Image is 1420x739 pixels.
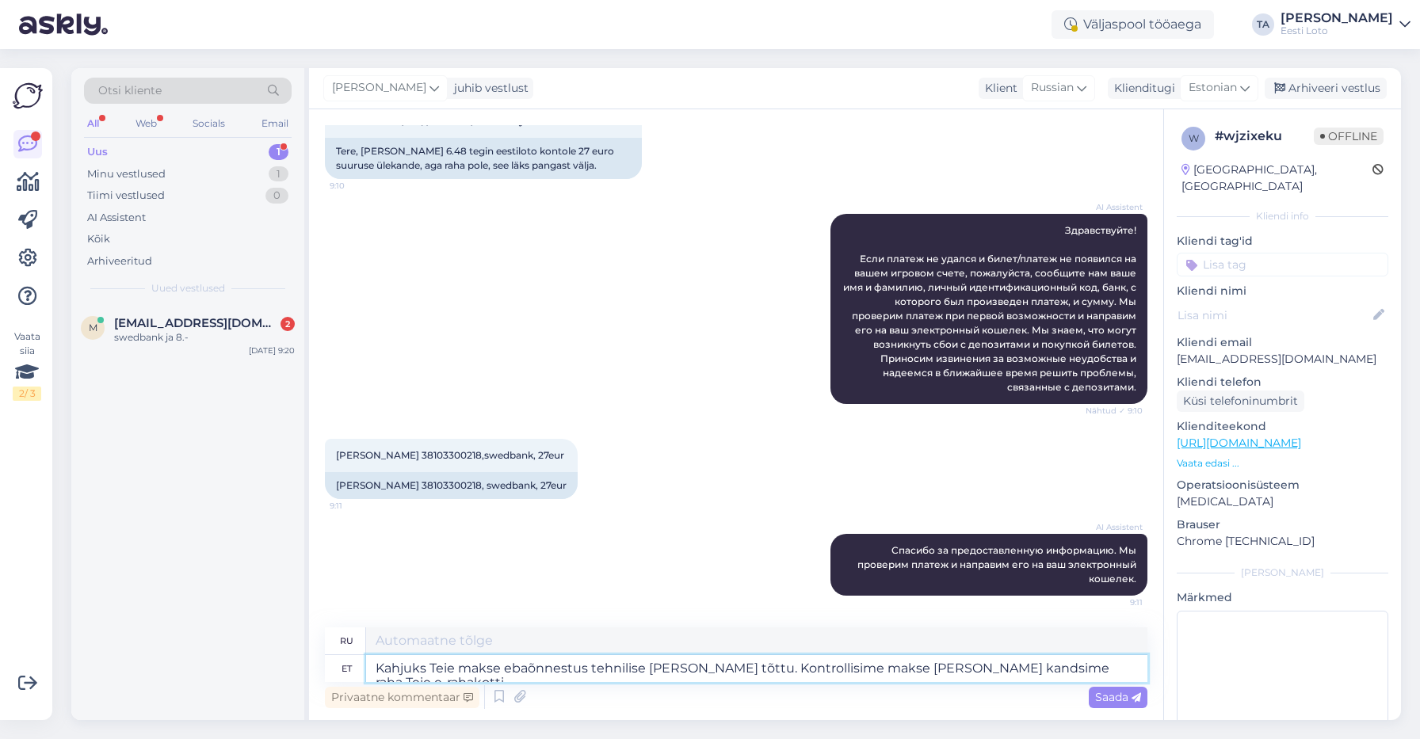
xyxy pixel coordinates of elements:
[151,281,225,295] span: Uued vestlused
[366,655,1147,682] textarea: Kahjuks Teie makse ebaõnnestus tehnilise [PERSON_NAME] tõttu. Kontrollisime makse [PERSON_NAME] k...
[340,627,353,654] div: ru
[13,330,41,401] div: Vaata siia
[13,387,41,401] div: 2 / 3
[1083,405,1143,417] span: Nähtud ✓ 9:10
[258,113,292,134] div: Email
[249,345,295,356] div: [DATE] 9:20
[330,180,389,192] span: 9:10
[332,79,426,97] span: [PERSON_NAME]
[1177,233,1388,250] p: Kliendi tag'id
[1095,690,1141,704] span: Saada
[84,113,102,134] div: All
[1215,127,1314,146] div: # wjzixeku
[1189,79,1237,97] span: Estonian
[13,81,43,111] img: Askly Logo
[1252,13,1274,36] div: TA
[1177,533,1388,550] p: Chrome [TECHNICAL_ID]
[1083,596,1143,608] span: 9:11
[1177,456,1388,470] p: Vaata edasi ...
[1178,307,1370,324] input: Lisa nimi
[1177,209,1388,223] div: Kliendi info
[87,253,152,269] div: Arhiveeritud
[265,188,288,204] div: 0
[330,500,389,512] span: 9:11
[1177,477,1388,493] p: Operatsioonisüsteem
[189,113,228,134] div: Socials
[1281,25,1393,37] div: Eesti Loto
[1052,10,1214,39] div: Väljaspool tööaega
[325,472,578,499] div: [PERSON_NAME] 38103300218, swedbank, 27eur
[1281,12,1410,37] a: [PERSON_NAME]Eesti Loto
[1177,516,1388,533] p: Brauser
[98,82,162,99] span: Otsi kliente
[1177,374,1388,390] p: Kliendi telefon
[1177,334,1388,351] p: Kliendi email
[325,138,642,179] div: Tere, [PERSON_NAME] 6.48 tegin eestiloto kontole 27 euro suuruse ülekande, aga raha pole, see läk...
[1083,201,1143,213] span: AI Assistent
[114,316,279,330] span: mikk312@msn.com
[336,449,564,461] span: [PERSON_NAME] 38103300218,swedbank, 27eur
[1031,79,1074,97] span: Russian
[1177,566,1388,580] div: [PERSON_NAME]
[132,113,160,134] div: Web
[857,544,1139,585] span: Спасибо за предоставленную информацию. Мы проверим платеж и направим его на ваш электронный кошелек.
[1177,253,1388,276] input: Lisa tag
[1177,589,1388,606] p: Märkmed
[269,166,288,182] div: 1
[1083,521,1143,533] span: AI Assistent
[1177,493,1388,510] p: [MEDICAL_DATA]
[1177,436,1301,450] a: [URL][DOMAIN_NAME]
[87,166,166,182] div: Minu vestlused
[1189,132,1199,144] span: w
[979,80,1017,97] div: Klient
[1177,283,1388,299] p: Kliendi nimi
[1177,390,1304,412] div: Küsi telefoninumbrit
[1177,351,1388,368] p: [EMAIL_ADDRESS][DOMAIN_NAME]
[87,210,146,226] div: AI Assistent
[1181,162,1372,195] div: [GEOGRAPHIC_DATA], [GEOGRAPHIC_DATA]
[89,322,97,333] span: m
[1314,128,1384,145] span: Offline
[1265,78,1387,99] div: Arhiveeri vestlus
[87,144,108,160] div: Uus
[342,655,352,682] div: et
[1281,12,1393,25] div: [PERSON_NAME]
[269,144,288,160] div: 1
[1108,80,1175,97] div: Klienditugi
[87,231,110,247] div: Kõik
[448,80,529,97] div: juhib vestlust
[87,188,165,204] div: Tiimi vestlused
[281,317,295,331] div: 2
[325,687,479,708] div: Privaatne kommentaar
[114,330,295,345] div: swedbank ja 8.-
[1177,418,1388,435] p: Klienditeekond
